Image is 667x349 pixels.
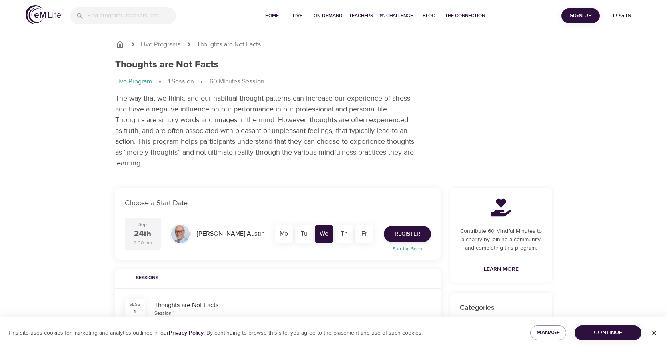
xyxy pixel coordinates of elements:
[335,225,353,243] div: Th
[87,7,176,24] input: Find programs, teachers, etc...
[530,325,566,340] button: Manage
[134,228,151,240] div: 24th
[581,328,635,338] span: Continue
[141,40,181,49] a: Live Programs
[26,5,61,24] img: logo
[295,225,313,243] div: Tu
[115,40,552,49] nav: breadcrumb
[445,12,485,20] span: The Connection
[115,59,219,71] h1: Thoughts are Not Facts
[197,40,261,49] p: Thoughts are Not Facts
[379,12,413,20] span: 1% Challenge
[194,226,268,242] div: [PERSON_NAME] Austin
[575,325,641,340] button: Continue
[315,225,333,243] div: We
[125,198,431,208] p: Choose a Start Date
[349,12,373,20] span: Teachers
[134,308,136,316] div: 1
[120,274,174,282] span: Sessions
[115,77,152,86] p: Live Program
[314,12,343,20] span: On-Demand
[115,77,552,87] nav: breadcrumb
[210,77,264,86] p: 60 Minutes Session
[115,93,415,169] p: The way that we think, and our habitual thought patterns can increase our experience of stress an...
[395,229,420,239] span: Register
[460,227,543,252] p: Contribute 60 Mindful Minutes to a charity by joining a community and completing this program.
[419,12,439,20] span: Blog
[384,226,431,242] button: Register
[134,240,152,246] div: 2:00 pm
[154,310,174,317] div: Session 1
[606,11,638,21] span: Log in
[168,77,194,86] p: 1 Session
[379,245,436,252] p: Starting Soon
[565,11,597,21] span: Sign Up
[603,8,641,23] button: Log in
[288,12,307,20] span: Live
[537,328,560,338] span: Manage
[460,302,543,313] p: Categories
[154,301,431,310] div: Thoughts are Not Facts
[138,221,147,228] div: Sep
[129,301,140,308] div: SESS
[355,225,373,243] div: Fr
[275,225,293,243] div: Mo
[484,264,519,274] span: Learn More
[262,12,282,20] span: Home
[561,8,600,23] button: Sign Up
[169,329,204,337] a: Privacy Policy
[481,262,522,277] a: Learn More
